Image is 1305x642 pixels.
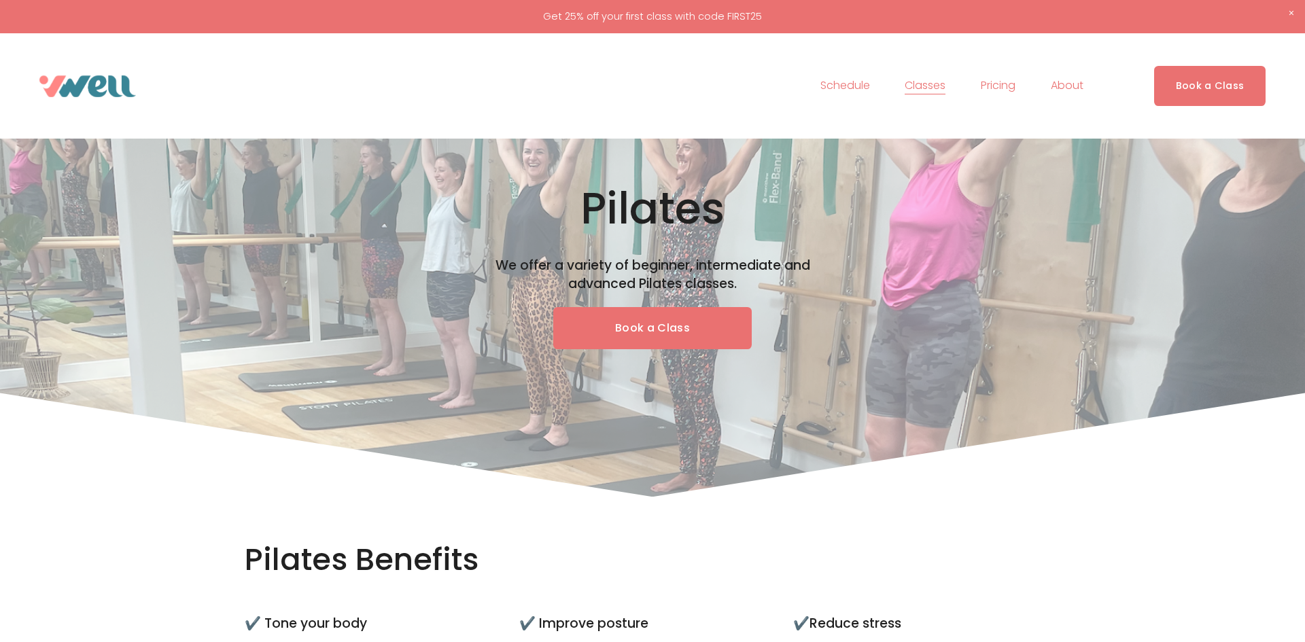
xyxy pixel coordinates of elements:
h4: We offer a variety of beginner, intermediate and advanced Pilates classes. [485,257,820,293]
span: Classes [905,76,945,96]
h4: ✔️ Improve posture [519,615,786,633]
a: folder dropdown [1051,75,1083,97]
img: VWell [39,75,136,97]
a: Book a Class [1154,66,1266,106]
a: Schedule [820,75,870,97]
h4: ✔️ Tone your body [245,615,512,633]
h4: ✔️Reduce stress [793,615,1060,633]
h2: Pilates Benefits [245,540,546,579]
span: About [1051,76,1083,96]
a: Pricing [981,75,1015,97]
a: Book a Class [553,307,752,350]
a: folder dropdown [905,75,945,97]
h1: Pilates [347,182,957,236]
